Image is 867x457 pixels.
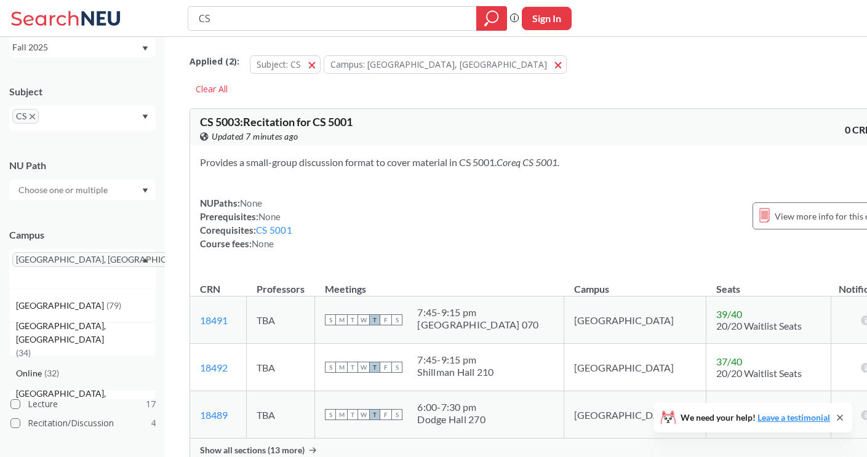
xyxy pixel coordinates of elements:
[324,55,567,74] button: Campus: [GEOGRAPHIC_DATA], [GEOGRAPHIC_DATA]
[9,180,156,201] div: Dropdown arrow
[716,356,742,367] span: 37 / 40
[200,409,228,421] a: 18489
[12,41,141,54] div: Fall 2025
[315,270,564,296] th: Meetings
[417,413,485,426] div: Dodge Hall 270
[417,366,493,378] div: Shillman Hall 210
[16,387,155,414] span: [GEOGRAPHIC_DATA], [GEOGRAPHIC_DATA]
[336,362,347,373] span: M
[142,188,148,193] svg: Dropdown arrow
[16,299,106,312] span: [GEOGRAPHIC_DATA]
[146,397,156,411] span: 17
[417,319,538,331] div: [GEOGRAPHIC_DATA] 070
[417,354,493,366] div: 7:45 - 9:15 pm
[247,344,315,391] td: TBA
[10,396,156,412] label: Lecture
[369,314,380,325] span: T
[757,412,830,423] a: Leave a testimonial
[12,109,39,124] span: CSX to remove pill
[358,362,369,373] span: W
[9,159,156,172] div: NU Path
[391,314,402,325] span: S
[200,362,228,373] a: 18492
[257,58,301,70] span: Subject: CS
[212,130,298,143] span: Updated 7 minutes ago
[564,270,706,296] th: Campus
[200,196,292,250] div: NUPaths: Prerequisites: Corequisites: Course fees:
[200,115,353,129] span: CS 5003 : Recitation for CS 5001
[564,344,706,391] td: [GEOGRAPHIC_DATA]
[9,228,156,242] div: Campus
[16,319,155,346] span: [GEOGRAPHIC_DATA], [GEOGRAPHIC_DATA]
[330,58,547,70] span: Campus: [GEOGRAPHIC_DATA], [GEOGRAPHIC_DATA]
[564,296,706,344] td: [GEOGRAPHIC_DATA]
[200,314,228,326] a: 18491
[564,391,706,439] td: [GEOGRAPHIC_DATA]
[247,296,315,344] td: TBA
[380,362,391,373] span: F
[325,362,336,373] span: S
[256,225,292,236] a: CS 5001
[9,85,156,98] div: Subject
[484,10,499,27] svg: magnifying glass
[151,416,156,430] span: 4
[240,197,262,209] span: None
[325,409,336,420] span: S
[706,270,831,296] th: Seats
[347,314,358,325] span: T
[716,308,742,320] span: 39 / 40
[247,391,315,439] td: TBA
[358,314,369,325] span: W
[16,367,44,380] span: Online
[497,156,559,168] i: Coreq CS 5001.
[336,409,347,420] span: M
[106,300,121,311] span: ( 79 )
[9,249,156,288] div: [GEOGRAPHIC_DATA], [GEOGRAPHIC_DATA]X to remove pillDropdown arrow[GEOGRAPHIC_DATA](79)[GEOGRAPHI...
[369,409,380,420] span: T
[380,314,391,325] span: F
[200,282,220,296] div: CRN
[190,80,234,98] div: Clear All
[391,409,402,420] span: S
[391,362,402,373] span: S
[250,55,321,74] button: Subject: CS
[476,6,507,31] div: magnifying glass
[142,46,148,51] svg: Dropdown arrow
[252,238,274,249] span: None
[336,314,347,325] span: M
[347,409,358,420] span: T
[417,401,485,413] div: 6:00 - 7:30 pm
[44,368,59,378] span: ( 32 )
[369,362,380,373] span: T
[16,348,31,358] span: ( 34 )
[247,270,315,296] th: Professors
[258,211,281,222] span: None
[380,409,391,420] span: F
[716,320,802,332] span: 20/20 Waitlist Seats
[9,38,156,57] div: Fall 2025Dropdown arrow
[200,445,305,456] span: Show all sections (13 more)
[347,362,358,373] span: T
[142,258,148,263] svg: Dropdown arrow
[358,409,369,420] span: W
[198,8,468,29] input: Class, professor, course number, "phrase"
[325,314,336,325] span: S
[12,252,208,267] span: [GEOGRAPHIC_DATA], [GEOGRAPHIC_DATA]X to remove pill
[417,306,538,319] div: 7:45 - 9:15 pm
[10,415,156,431] label: Recitation/Discussion
[716,367,802,379] span: 20/20 Waitlist Seats
[30,114,35,119] svg: X to remove pill
[142,114,148,119] svg: Dropdown arrow
[190,55,239,68] span: Applied ( 2 ):
[681,413,830,422] span: We need your help!
[9,106,156,131] div: CSX to remove pillDropdown arrow
[12,183,116,197] input: Choose one or multiple
[522,7,572,30] button: Sign In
